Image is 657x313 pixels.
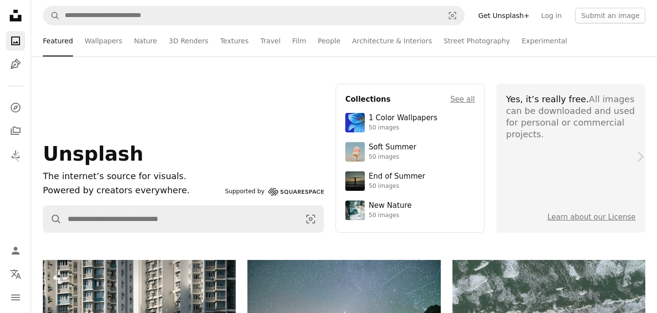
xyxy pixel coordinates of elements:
a: Architecture & Interiors [352,25,432,56]
a: Travel [260,25,281,56]
div: All images can be downloaded and used for personal or commercial projects. [506,93,636,140]
div: 50 images [369,153,416,161]
a: New Nature50 images [345,201,475,220]
div: 1 Color Wallpapers [369,113,437,123]
a: Get Unsplash+ [472,8,535,23]
button: Search Unsplash [43,206,62,232]
a: Soft Summer50 images [345,142,475,162]
h1: The internet’s source for visuals. [43,169,221,184]
a: Next [623,110,657,203]
div: 50 images [369,212,412,220]
button: Visual search [441,6,464,25]
button: Visual search [298,206,323,232]
a: Log in / Sign up [6,241,25,260]
a: Photos [6,31,25,51]
button: Menu [6,288,25,307]
a: 3D Renders [169,25,208,56]
p: Powered by creators everywhere. [43,184,221,198]
a: Nature [134,25,157,56]
button: Language [6,264,25,284]
a: Experimental [522,25,567,56]
a: See all [451,93,475,105]
img: premium_photo-1688045582333-c8b6961773e0 [345,113,365,132]
form: Find visuals sitewide [43,6,465,25]
div: End of Summer [369,172,425,182]
a: Film [292,25,306,56]
a: People [318,25,341,56]
button: Submit an image [575,8,645,23]
span: Yes, it’s really free. [506,94,589,104]
a: Textures [220,25,249,56]
a: Street Photography [444,25,510,56]
img: premium_photo-1754398386796-ea3dec2a6302 [345,171,365,191]
button: Search Unsplash [43,6,60,25]
div: 50 images [369,124,437,132]
a: Explore [6,98,25,117]
form: Find visuals sitewide [43,205,324,233]
span: Unsplash [43,143,143,165]
img: premium_photo-1755037089989-422ee333aef9 [345,201,365,220]
div: New Nature [369,201,412,211]
a: Supported by [225,186,324,198]
a: 1 Color Wallpapers50 images [345,113,475,132]
a: Illustrations [6,55,25,74]
a: Wallpapers [85,25,122,56]
img: premium_photo-1749544311043-3a6a0c8d54af [345,142,365,162]
div: 50 images [369,183,425,190]
h4: Collections [345,93,391,105]
a: End of Summer50 images [345,171,475,191]
a: Learn about our License [547,213,636,221]
div: Soft Summer [369,143,416,152]
a: Log in [535,8,567,23]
